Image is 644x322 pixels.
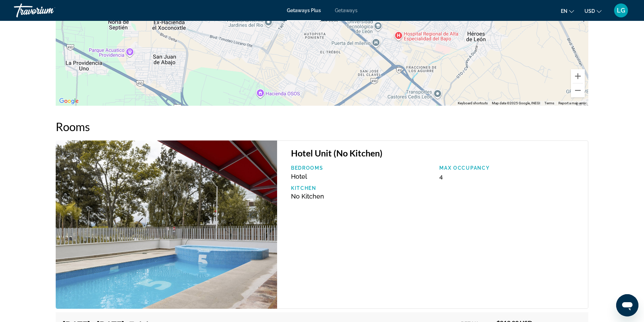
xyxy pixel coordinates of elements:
[291,185,433,191] p: Kitchen
[558,101,586,105] a: Report a map error
[57,97,80,106] a: Open this area in Google Maps (opens a new window)
[439,165,581,171] p: Max Occupancy
[335,8,358,13] a: Getaways
[561,8,567,14] span: en
[584,8,595,14] span: USD
[544,101,554,105] a: Terms (opens in new tab)
[57,97,80,106] img: Google
[291,165,433,171] p: Bedrooms
[14,1,84,19] a: Travorium
[612,3,630,18] button: User Menu
[492,101,540,105] span: Map data ©2025 Google, INEGI
[291,148,581,158] h3: Hotel Unit (No Kitchen)
[439,173,443,180] span: 4
[571,83,585,97] button: Zoom out
[584,6,602,16] button: Change currency
[571,69,585,83] button: Zoom in
[287,8,321,13] a: Getaways Plus
[56,120,588,134] h2: Rooms
[617,7,625,14] span: LG
[291,193,324,200] span: No Kitchen
[616,294,638,316] iframe: Button to launch messaging window
[458,101,488,106] button: Keyboard shortcuts
[561,6,574,16] button: Change language
[56,140,277,309] img: DT00O01X.jpg
[291,173,307,180] span: Hotel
